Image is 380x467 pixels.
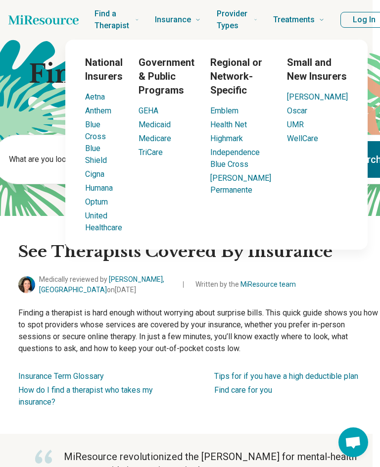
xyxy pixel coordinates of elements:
[85,120,107,165] a: Blue Cross Blue Shield
[85,169,104,179] a: Cigna
[338,427,368,457] a: Open chat
[210,173,271,195] a: [PERSON_NAME] Permanente
[195,279,296,290] span: Written by the
[39,275,164,294] a: [PERSON_NAME], [GEOGRAPHIC_DATA]
[210,120,247,129] a: Health Net
[139,55,194,97] h3: Government & Public Programs
[240,280,296,288] a: MiResource team
[85,183,113,193] a: Humana
[139,148,163,157] a: TriCare
[18,385,153,407] a: How do I find a therapist who takes my insurance?
[18,371,104,381] a: Insurance Term Glossary
[39,274,173,295] span: Medically reviewed by
[217,7,250,33] span: Provider Types
[139,134,171,143] a: Medicare
[155,13,191,27] span: Insurance
[287,120,304,129] a: UMR
[210,106,238,115] a: Emblem
[8,10,79,30] a: Home page
[287,55,348,83] h3: Small and New Insurers
[85,55,123,83] h3: National Insurers
[139,120,171,129] a: Medicaid
[287,106,307,115] a: Oscar
[210,148,260,169] a: Independence Blue Cross
[214,371,358,381] a: Tips for if you have a high deductible plan
[85,211,122,232] a: United Healthcare
[139,106,158,115] a: GEHA
[107,286,136,294] span: on [DATE]
[287,134,318,143] a: WellCare
[273,13,315,27] span: Treatments
[18,307,378,355] p: Finding a therapist is hard enough without worrying about surprise bills. This quick guide shows ...
[95,7,131,33] span: Find a Therapist
[214,385,272,395] a: Find care for you
[210,55,271,97] h3: Regional or Network-Specific
[85,106,111,115] a: Anthem
[210,134,243,143] a: Highmark
[85,92,105,102] a: Aetna
[85,197,108,207] a: Optum
[18,242,378,262] h2: See Therapists Covered By Insurance
[287,92,348,102] a: [PERSON_NAME]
